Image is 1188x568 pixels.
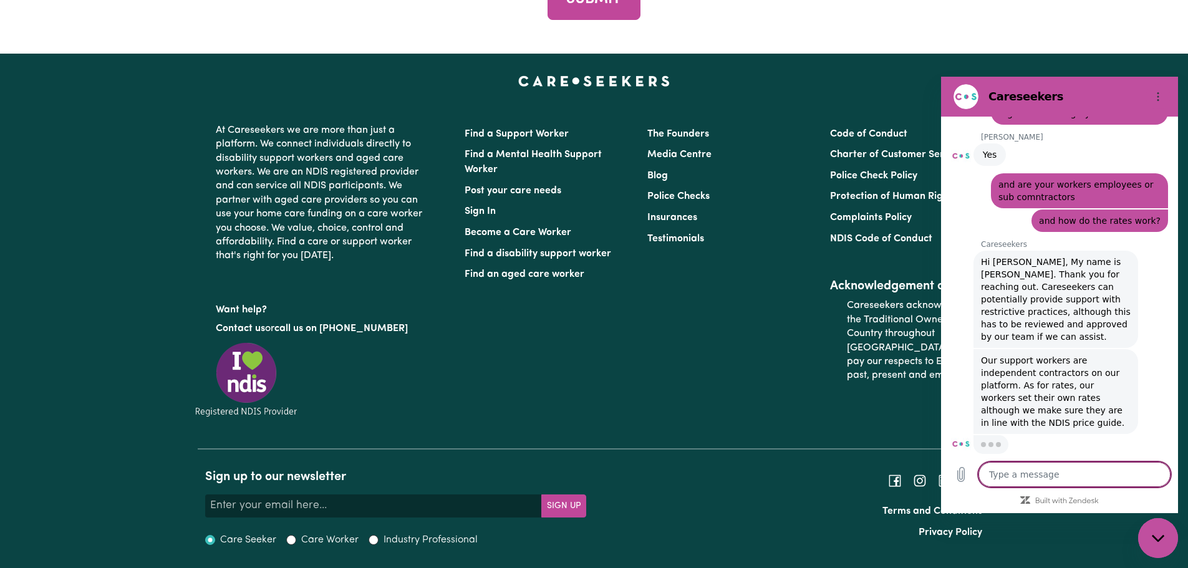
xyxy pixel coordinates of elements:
[205,494,542,517] input: Enter your email here...
[301,532,359,547] label: Care Worker
[647,171,668,181] a: Blog
[220,532,276,547] label: Care Seeker
[941,77,1178,513] iframe: Messaging window
[465,269,584,279] a: Find an aged care worker
[830,213,912,223] a: Complaints Policy
[541,494,586,517] button: Subscribe
[384,532,478,547] label: Industry Professional
[830,279,998,294] h2: Acknowledgement of Country
[647,213,697,223] a: Insurances
[919,527,982,537] a: Privacy Policy
[830,150,962,160] a: Charter of Customer Service
[216,317,423,340] p: or
[205,469,586,484] h2: Sign up to our newsletter
[465,186,561,196] a: Post your care needs
[216,298,423,317] p: Want help?
[518,76,670,86] a: Careseekers home page
[465,129,569,139] a: Find a Support Worker
[1138,518,1178,558] iframe: Button to launch messaging window, conversation in progress
[937,475,952,485] a: Follow Careseekers on LinkedIn
[830,171,917,181] a: Police Check Policy
[647,234,704,244] a: Testimonials
[830,234,932,244] a: NDIS Code of Conduct
[882,506,982,516] a: Terms and Conditions
[647,129,709,139] a: The Founders
[847,294,981,387] p: Careseekers acknowledges the Traditional Owners of Country throughout [GEOGRAPHIC_DATA]. We pay o...
[912,475,927,485] a: Follow Careseekers on Instagram
[465,150,602,175] a: Find a Mental Health Support Worker
[647,150,712,160] a: Media Centre
[830,129,907,139] a: Code of Conduct
[465,228,571,238] a: Become a Care Worker
[274,324,408,334] a: call us on [PHONE_NUMBER]
[190,340,302,418] img: Registered NDIS provider
[465,206,496,216] a: Sign In
[216,118,423,268] p: At Careseekers we are more than just a platform. We connect individuals directly to disability su...
[830,191,957,201] a: Protection of Human Rights
[216,324,265,334] a: Contact us
[465,249,611,259] a: Find a disability support worker
[647,191,710,201] a: Police Checks
[887,475,902,485] a: Follow Careseekers on Facebook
